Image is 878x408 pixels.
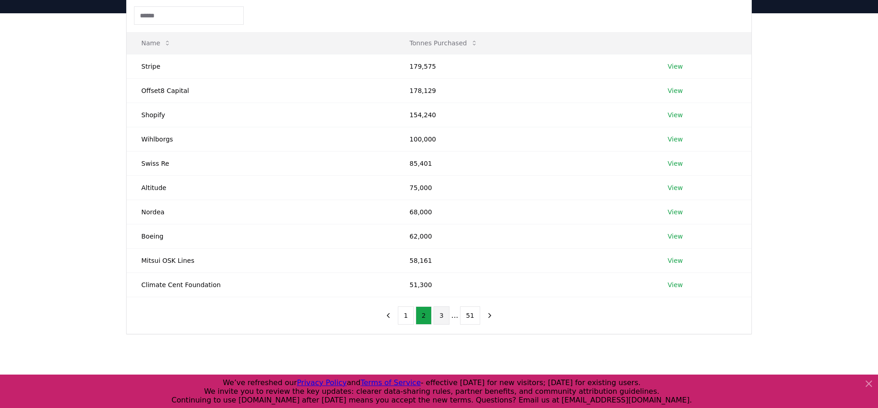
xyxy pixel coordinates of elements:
[668,110,683,120] a: View
[668,86,683,95] a: View
[127,175,395,200] td: Altitude
[127,272,395,297] td: Climate Cent Foundation
[668,62,683,71] a: View
[434,306,450,325] button: 3
[134,34,178,52] button: Name
[395,54,653,78] td: 179,575
[402,34,485,52] button: Tonnes Purchased
[460,306,480,325] button: 51
[127,151,395,175] td: Swiss Re
[127,200,395,224] td: Nordea
[395,248,653,272] td: 58,161
[127,54,395,78] td: Stripe
[395,200,653,224] td: 68,000
[395,127,653,151] td: 100,000
[668,280,683,289] a: View
[127,103,395,127] td: Shopify
[395,78,653,103] td: 178,129
[482,306,498,325] button: next page
[395,224,653,248] td: 62,000
[127,78,395,103] td: Offset8 Capital
[127,248,395,272] td: Mitsui OSK Lines
[668,159,683,168] a: View
[127,127,395,151] td: Wihlborgs
[127,224,395,248] td: Boeing
[395,272,653,297] td: 51,300
[668,135,683,144] a: View
[668,232,683,241] a: View
[668,207,683,217] a: View
[451,310,458,321] li: ...
[395,103,653,127] td: 154,240
[668,256,683,265] a: View
[395,151,653,175] td: 85,401
[416,306,432,325] button: 2
[398,306,414,325] button: 1
[395,175,653,200] td: 75,000
[380,306,396,325] button: previous page
[668,183,683,192] a: View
